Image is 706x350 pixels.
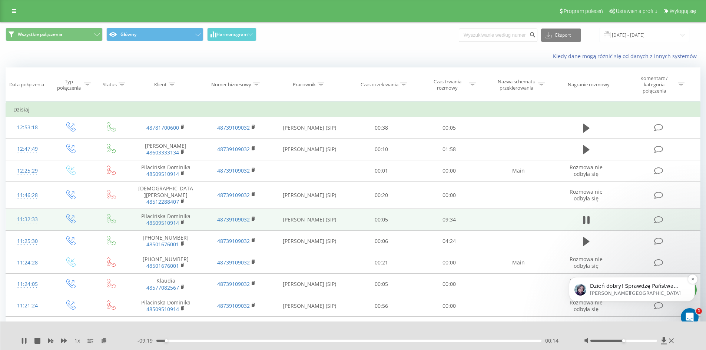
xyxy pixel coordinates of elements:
td: [PERSON_NAME] (SIP) [272,273,348,295]
a: 48781700600 [146,124,179,131]
b: [PERSON_NAME][EMAIL_ADDRESS][DOMAIN_NAME] [12,68,113,81]
a: 48739109032 [217,216,250,223]
a: 48512288407 [146,198,179,205]
button: go back [5,3,19,17]
td: 00:06 [348,230,415,252]
span: 1 x [74,337,80,344]
a: 48739109032 [217,191,250,199]
div: Możesz zamiast tego kontynuować rozmowę w WhatsApp. [12,110,116,124]
div: 11:24:28 [13,256,42,270]
button: Start recording [47,243,53,249]
iframe: Intercom live chat [681,308,699,326]
a: 48603333134 [146,149,179,156]
td: [DEMOGRAPHIC_DATA][PERSON_NAME] [130,181,201,209]
input: Wyszukiwanie według numeru [459,29,537,42]
button: Harmonogram [207,28,256,41]
a: 48501676001 [146,262,179,269]
div: 12:25:29 [13,164,42,178]
td: Pilacińska Dominika [130,295,201,317]
div: 12:53:18 [13,120,42,135]
div: Typ połączenia [56,79,82,91]
span: Wszystkie połączenia [18,31,62,37]
a: 48739109032 [217,259,250,266]
td: 00:56 [348,295,415,317]
div: Accessibility label [165,339,168,342]
div: 12:47:49 [13,142,42,156]
a: 48739109032 [217,237,250,244]
div: nie słyszę klienta , z którym rozmawia [PERSON_NAME] [27,20,142,43]
div: Połączenie: pl4_-1758278869.5836776 [29,171,142,188]
div: Rafał mówi… [6,20,142,49]
p: Aktywny [36,9,57,17]
div: Połączenie: pl4_-1758278869.5836776 [35,176,136,183]
td: 00:38 [348,117,415,139]
td: 00:05 [348,209,415,230]
td: [PERSON_NAME] [130,317,201,338]
div: 11:12:30 [13,320,42,334]
div: Valentyna mówi… [6,210,142,250]
span: 1 [696,308,702,314]
a: 48739109032 [217,146,250,153]
td: Klaudia [130,273,201,295]
div: 11:21:24 [13,299,42,313]
div: Możesz zamiast tego kontynuować rozmowę w WhatsApp. [6,106,122,129]
span: Ustawienia profilu [616,8,657,14]
td: [PERSON_NAME] (SIP) [272,317,348,338]
div: message notification from Valentyna, Teraz. Dzień dobry! Sprawdzę Państwa pytanie i napiszę. [11,30,137,54]
td: [PERSON_NAME] (SIP) [272,139,348,160]
td: 00:00 [415,160,483,181]
div: Zamknij [130,3,143,16]
span: Program poleceń [564,8,603,14]
div: Accessibility label [622,339,625,342]
td: 00:00 [415,295,483,317]
td: [PERSON_NAME] (SIP) [272,230,348,252]
button: Selektor plików GIF [23,243,29,249]
div: Pracownik [293,81,316,88]
td: [PERSON_NAME] [130,139,201,160]
img: Profile image for Valentyna [17,37,29,49]
div: Nazwa schematu przekierowania [497,79,536,91]
span: Rozmowa nie odbyła się [570,188,603,202]
button: Eksport [541,29,581,42]
a: 48501676001 [146,241,179,248]
td: 00:10 [348,139,415,160]
td: 00:01 [348,160,415,181]
textarea: Napisz wiadomość... [6,227,142,240]
a: 48577082567 [146,284,179,291]
td: 00:00 [415,273,483,295]
div: joined the conversation [40,195,118,201]
td: [PERSON_NAME] (SIP) [272,181,348,209]
div: Rafał mówi… [6,171,142,194]
div: Fin mówi… [6,130,142,171]
td: [PERSON_NAME] (SIP) [272,295,348,317]
div: Dzień dobry! Sprawdzę Państwa pytanie i napiszę. [6,210,122,234]
a: 48509510914 [146,306,179,313]
td: 00:00 [415,252,483,273]
div: Numer biznesowy [211,81,251,88]
p: Message from Valentyna, sent Teraz [32,43,128,50]
button: Wyślij wiadomość… [127,240,139,251]
button: Selektor emotek [11,243,17,249]
td: Main [483,252,553,273]
td: [PHONE_NUMBER] [130,252,201,273]
div: 11:25:30 [13,234,42,249]
div: Klient [154,81,167,88]
div: Czas trwania rozmowy [428,79,467,91]
td: 09:34 [415,209,483,230]
td: [PERSON_NAME] (SIP) [272,117,348,139]
button: Załaduj załącznik [35,243,41,249]
div: Status [103,81,117,88]
td: 00:20 [348,181,415,209]
b: Valentyna [40,196,65,201]
div: Nagranie rozmowy [568,81,610,88]
div: Fin mówi… [6,49,142,106]
div: nie słyszę klienta , z którym rozmawia [PERSON_NAME] [33,24,136,39]
td: 05:09 [415,317,483,338]
td: 00:05 [348,273,415,295]
p: Dzień dobry! Sprawdzę Państwa pytanie i napiszę. [32,36,128,43]
a: 48739109032 [217,167,250,174]
td: 00:13 [348,317,415,338]
iframe: Intercom notifications wiadomość [558,247,706,330]
td: Pilacińska Dominika [130,209,201,230]
div: Czas oczekiwania [361,81,398,88]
